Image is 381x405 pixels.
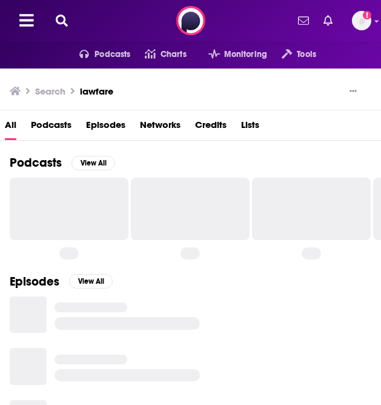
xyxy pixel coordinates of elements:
[10,274,59,289] h2: Episodes
[363,11,371,19] svg: Add a profile image
[293,10,314,31] a: Show notifications dropdown
[35,85,65,97] h3: Search
[10,274,113,289] a: EpisodesView All
[69,274,113,289] button: View All
[176,6,205,35] img: Podchaser - Follow, Share and Rate Podcasts
[10,155,115,170] a: PodcastsView All
[86,115,125,140] a: Episodes
[10,155,62,170] h2: Podcasts
[345,85,362,98] button: Show More Button
[94,46,130,63] span: Podcasts
[319,10,337,31] a: Show notifications dropdown
[140,115,181,140] a: Networks
[352,11,371,30] img: User Profile
[161,46,187,63] span: Charts
[31,115,71,140] a: Podcasts
[267,45,316,64] button: open menu
[80,85,113,97] h3: lawfare
[224,46,267,63] span: Monitoring
[297,46,316,63] span: Tools
[194,45,267,64] button: open menu
[352,11,371,30] a: Logged in as megcassidy
[195,115,227,140] a: Credits
[241,115,259,140] a: Lists
[5,115,16,140] a: All
[65,45,131,64] button: open menu
[130,45,186,64] a: Charts
[71,156,115,170] button: View All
